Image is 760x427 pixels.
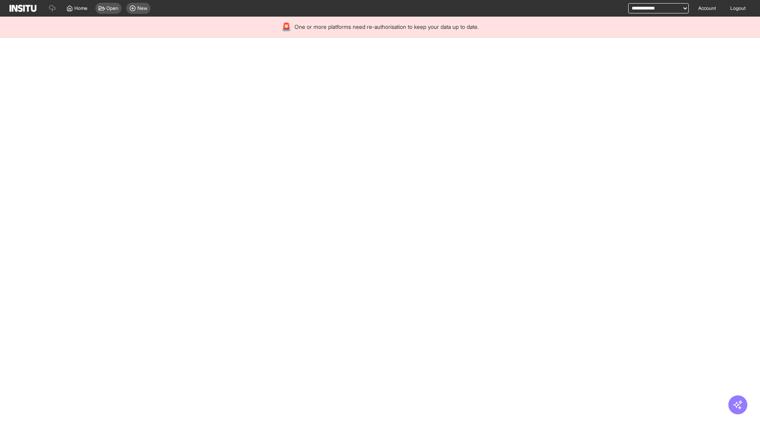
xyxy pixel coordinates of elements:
[9,5,36,12] img: Logo
[106,5,118,11] span: Open
[74,5,87,11] span: Home
[137,5,147,11] span: New
[281,21,291,32] div: 🚨
[294,23,479,31] span: One or more platforms need re-authorisation to keep your data up to date.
